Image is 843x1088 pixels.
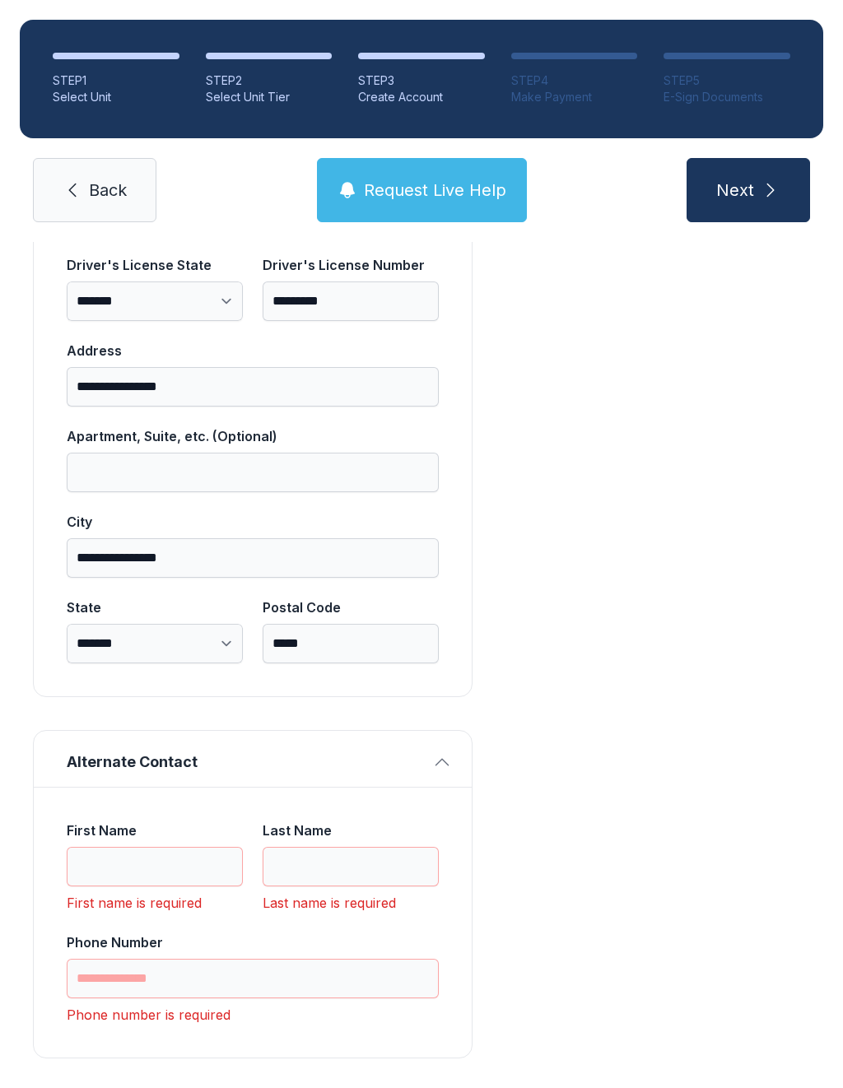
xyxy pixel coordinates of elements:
div: STEP 1 [53,72,179,89]
input: Driver's License Number [263,281,439,321]
div: Apartment, Suite, etc. (Optional) [67,426,439,446]
div: Select Unit Tier [206,89,333,105]
div: Driver's License Number [263,255,439,275]
div: STEP 5 [664,72,790,89]
input: City [67,538,439,578]
div: Phone Number [67,932,439,952]
input: Address [67,367,439,407]
div: Address [67,341,439,360]
input: Apartment, Suite, etc. (Optional) [67,453,439,492]
select: State [67,624,243,663]
div: Create Account [358,89,485,105]
div: Select Unit [53,89,179,105]
span: Back [89,179,127,202]
input: Last Name [263,847,439,886]
div: Phone number is required [67,1005,439,1025]
div: First name is required [67,893,243,913]
button: Alternate Contact [34,731,472,787]
div: Postal Code [263,597,439,617]
input: Postal Code [263,624,439,663]
div: State [67,597,243,617]
div: Last Name [263,821,439,840]
div: City [67,512,439,532]
span: Alternate Contact [67,751,426,774]
span: Request Live Help [364,179,506,202]
input: Phone Number [67,959,439,998]
div: First Name [67,821,243,840]
div: STEP 3 [358,72,485,89]
div: STEP 2 [206,72,333,89]
div: Last name is required [263,893,439,913]
select: Driver's License State [67,281,243,321]
div: Driver's License State [67,255,243,275]
span: Next [716,179,754,202]
input: First Name [67,847,243,886]
div: STEP 4 [511,72,638,89]
div: E-Sign Documents [664,89,790,105]
div: Make Payment [511,89,638,105]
